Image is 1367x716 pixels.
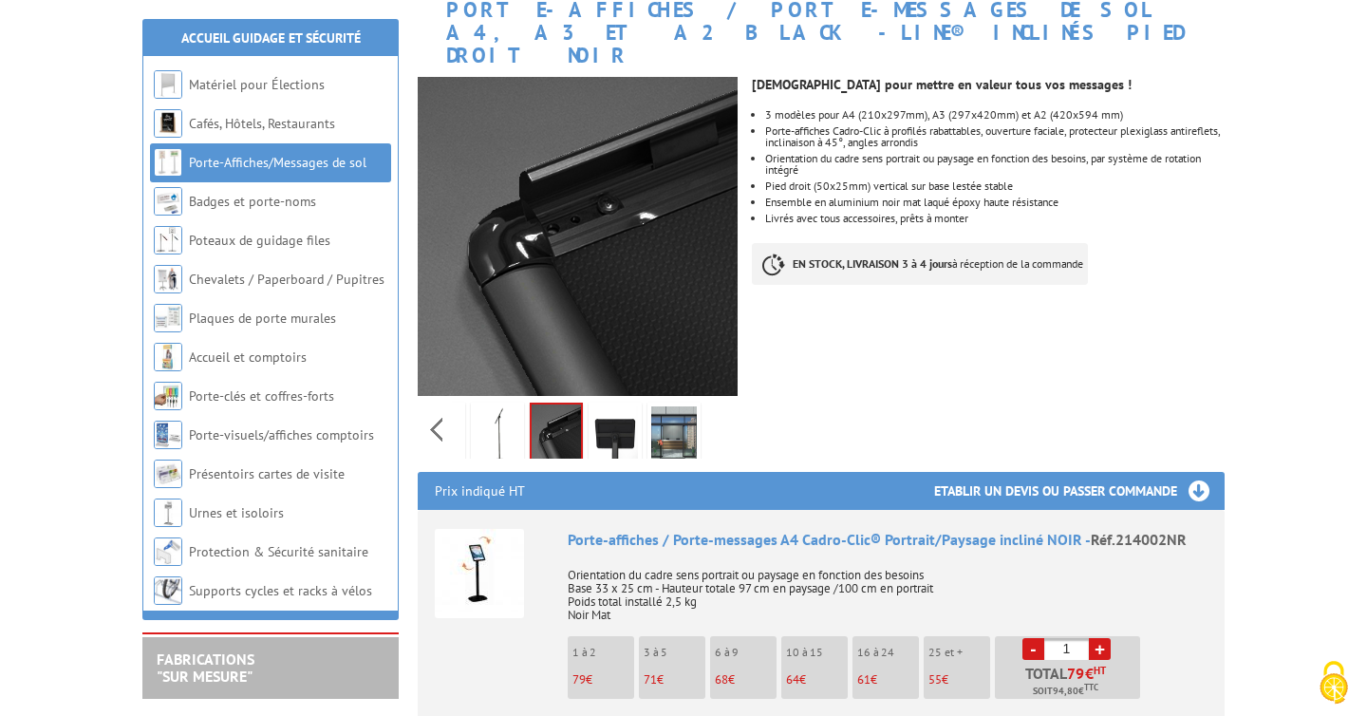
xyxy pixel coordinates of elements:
h3: Etablir un devis ou passer commande [934,472,1225,510]
p: à réception de la commande [752,243,1088,285]
a: Matériel pour Élections [189,76,325,93]
img: Cafés, Hôtels, Restaurants [154,109,182,138]
p: 6 à 9 [715,646,777,659]
a: Chevalets / Paperboard / Pupitres [189,271,384,288]
p: € [644,673,705,687]
img: Porte-visuels/affiches comptoirs [154,421,182,449]
span: 79 [572,671,586,688]
a: Protection & Sécurité sanitaire [189,543,368,560]
a: + [1089,638,1111,660]
span: 64 [786,671,799,688]
a: Plaques de porte murales [189,310,336,327]
sup: TTC [1084,682,1098,692]
img: Poteaux de guidage files [154,226,182,254]
li: Orientation du cadre sens portrait ou paysage en fonction des besoins, par système de rotation in... [765,153,1225,176]
img: Protection & Sécurité sanitaire [154,537,182,566]
img: Porte-Affiches/Messages de sol [154,148,182,177]
a: Porte-clés et coffres-forts [189,387,334,405]
p: 16 à 24 [857,646,919,659]
p: Total [1000,666,1140,699]
span: € [1085,666,1094,681]
p: € [786,673,848,687]
span: 55 [928,671,942,688]
p: € [715,673,777,687]
sup: HT [1094,664,1106,677]
p: 25 et + [928,646,990,659]
a: Porte-visuels/affiches comptoirs [189,426,374,443]
img: Badges et porte-noms [154,187,182,216]
span: 79 [1067,666,1085,681]
p: 10 à 15 [786,646,848,659]
a: Présentoirs cartes de visite [189,465,345,482]
strong: EN STOCK, LIVRAISON 3 à 4 jours [793,256,952,271]
img: Porte-affiches / Porte-messages A4 Cadro-Clic® Portrait/Paysage incliné NOIR [435,529,524,618]
img: Urnes et isoloirs [154,499,182,527]
img: 214002nr_ouvert.jpg [418,77,738,397]
span: Previous [427,414,445,445]
a: Badges et porte-noms [189,193,316,210]
img: Chevalets / Paperboard / Pupitres [154,265,182,293]
p: Orientation du cadre sens portrait ou paysage en fonction des besoins Base 33 x 25 cm - Hauteur t... [568,556,1208,622]
img: Plaques de porte murales [154,304,182,332]
span: 61 [857,671,871,688]
span: 71 [644,671,657,688]
img: Cookies (modal window) [1310,659,1358,707]
strong: [DEMOGRAPHIC_DATA] pour mettre en valeur tous vos messages ! [752,76,1132,93]
div: Porte-affiches / Porte-messages A4 Cadro-Clic® Portrait/Paysage incliné NOIR - [568,529,1208,551]
a: Accueil et comptoirs [189,349,307,366]
a: Cafés, Hôtels, Restaurants [189,115,335,132]
img: Matériel pour Élections [154,70,182,99]
p: € [857,673,919,687]
a: Porte-Affiches/Messages de sol [189,154,366,171]
a: Accueil Guidage et Sécurité [181,29,361,47]
p: Prix indiqué HT [435,472,525,510]
img: Présentoirs cartes de visite [154,460,182,488]
li: Ensemble en aluminium noir mat laqué époxy haute résistance [765,197,1225,208]
span: Réf.214002NR [1091,530,1187,549]
img: 214002nr_ouvert.jpg [532,405,581,463]
img: 214002nr_dos.jpg [592,406,638,465]
p: € [572,673,634,687]
li: Livrés avec tous accessoires, prêts à monter [765,213,1225,224]
a: - [1022,638,1044,660]
li: Porte-affiches Cadro-Clic à profilés rabattables, ouverture faciale, protecteur plexiglass antire... [765,125,1225,148]
span: Soit € [1033,684,1098,699]
span: 68 [715,671,728,688]
li: Pied droit (50x25mm) vertical sur base lestée stable [765,180,1225,192]
button: Cookies (modal window) [1301,651,1367,716]
img: Accueil et comptoirs [154,343,182,371]
p: 3 à 5 [644,646,705,659]
li: 3 modèles pour A4 (210x297mm), A3 (297x420mm) et A2 (420x594 mm) [765,109,1225,121]
a: Poteaux de guidage files [189,232,330,249]
a: Urnes et isoloirs [189,504,284,521]
span: 94,80 [1053,684,1078,699]
img: 214002nr_profil.jpg [475,406,520,465]
p: € [928,673,990,687]
img: 214002nr_mise_en_scene.jpg [651,406,697,465]
img: Porte-clés et coffres-forts [154,382,182,410]
p: 1 à 2 [572,646,634,659]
